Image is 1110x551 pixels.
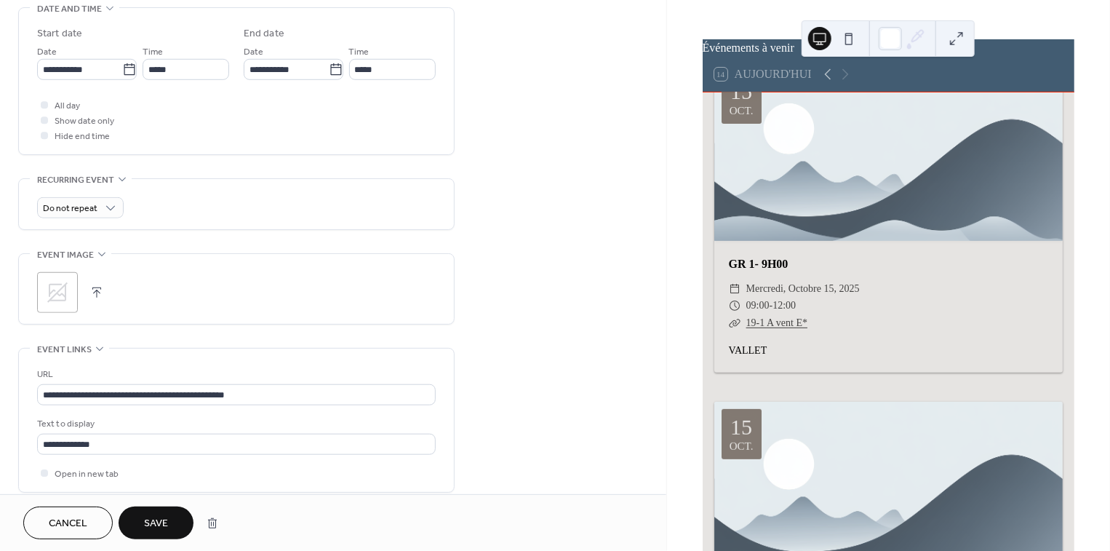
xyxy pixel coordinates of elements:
div: URL [37,367,433,382]
div: Événements à venir [703,39,1074,57]
a: GR 1- 9H00 [729,258,788,270]
div: Start date [37,26,82,41]
span: Show date only [55,114,114,130]
span: mercredi, octobre 15, 2025 [746,280,860,298]
span: Cancel [49,517,87,532]
div: ; [37,272,78,313]
span: 12:00 [772,297,796,314]
div: End date [244,26,284,41]
div: ​ [729,297,740,314]
span: Date [37,45,57,60]
div: 15 [730,416,752,438]
span: - [770,297,773,314]
button: Save [119,507,193,539]
span: Recurring event [37,173,114,188]
div: oct. [730,106,754,116]
span: Event links [37,342,92,357]
div: ​ [729,314,740,332]
div: VALLET [714,343,1063,358]
a: 19-1 A vent E* [746,317,807,328]
button: Cancel [23,507,113,539]
div: oct. [730,441,754,452]
span: Date and time [37,1,102,17]
span: Time [349,45,370,60]
div: Text to display [37,416,433,432]
span: Hide end time [55,130,110,145]
div: 15 [730,81,752,103]
span: Date [244,45,263,60]
span: Event image [37,247,94,263]
span: Open in new tab [55,467,119,483]
span: Do not repeat [43,201,97,218]
span: Time [143,45,163,60]
span: 09:00 [746,297,770,314]
span: Save [144,517,168,532]
span: All day [55,99,80,114]
div: ​ [729,280,740,298]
